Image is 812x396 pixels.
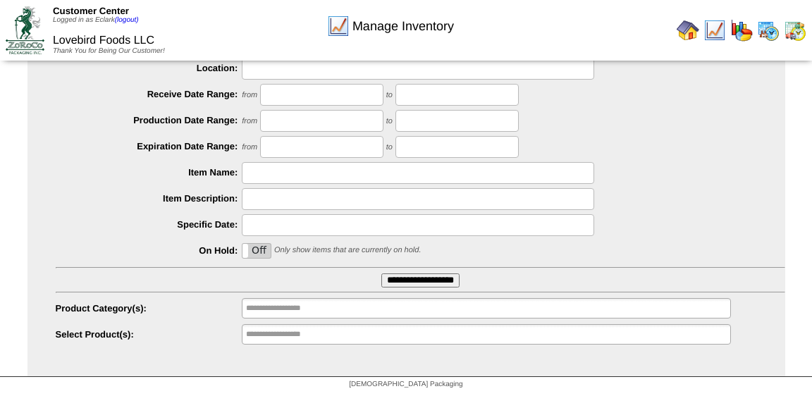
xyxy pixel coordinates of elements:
span: from [242,117,257,125]
img: line_graph.gif [703,19,726,42]
label: Product Category(s): [56,303,242,314]
img: calendarprod.gif [757,19,780,42]
label: Production Date Range: [56,115,242,125]
img: home.gif [677,19,699,42]
span: Manage Inventory [352,19,454,34]
span: [DEMOGRAPHIC_DATA] Packaging [349,380,462,388]
span: from [242,91,257,99]
label: Receive Date Range: [56,89,242,99]
label: Item Description: [56,193,242,204]
span: Only show items that are currently on hold. [274,246,421,254]
img: ZoRoCo_Logo(Green%26Foil)%20jpg.webp [6,6,44,54]
img: line_graph.gif [327,15,350,37]
label: Location: [56,63,242,73]
label: Expiration Date Range: [56,141,242,151]
label: Item Name: [56,167,242,178]
span: from [242,143,257,151]
label: Off [242,244,271,258]
span: Logged in as Eclark [53,16,139,24]
span: to [386,91,393,99]
span: Thank You for Being Our Customer! [53,47,165,55]
div: OnOff [242,243,271,259]
span: to [386,117,393,125]
label: Specific Date: [56,219,242,230]
img: graph.gif [730,19,753,42]
label: Select Product(s): [56,329,242,340]
img: calendarinout.gif [784,19,806,42]
label: On Hold: [56,245,242,256]
a: (logout) [115,16,139,24]
span: Customer Center [53,6,129,16]
span: Lovebird Foods LLC [53,35,154,47]
span: to [386,143,393,151]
